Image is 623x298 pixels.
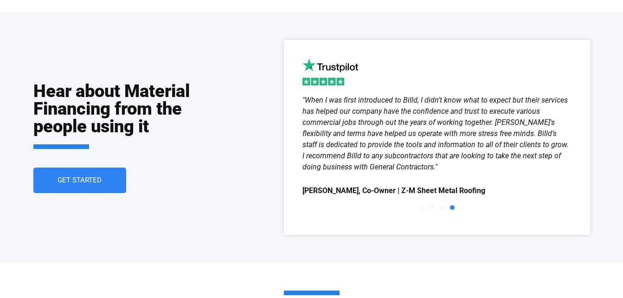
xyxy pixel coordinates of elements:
span: Go to slide 2 [430,205,434,210]
div: 4 / 4 [302,95,572,198]
span: Get Started [58,177,102,184]
a: Get Started [33,168,126,193]
span: [PERSON_NAME], Co-Owner | Z-M Sheet Metal Roofing [302,184,572,198]
span: Go to slide 4 [450,205,455,210]
span: Go to slide 1 [419,205,424,210]
h2: Hear about Material Financing from the people using it [33,82,193,149]
div: "When I was first introduced to Billd, I didn't know what to expect but their services has helped... [302,95,572,173]
div: Slides [302,95,572,216]
span: Go to slide 3 [440,205,444,210]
